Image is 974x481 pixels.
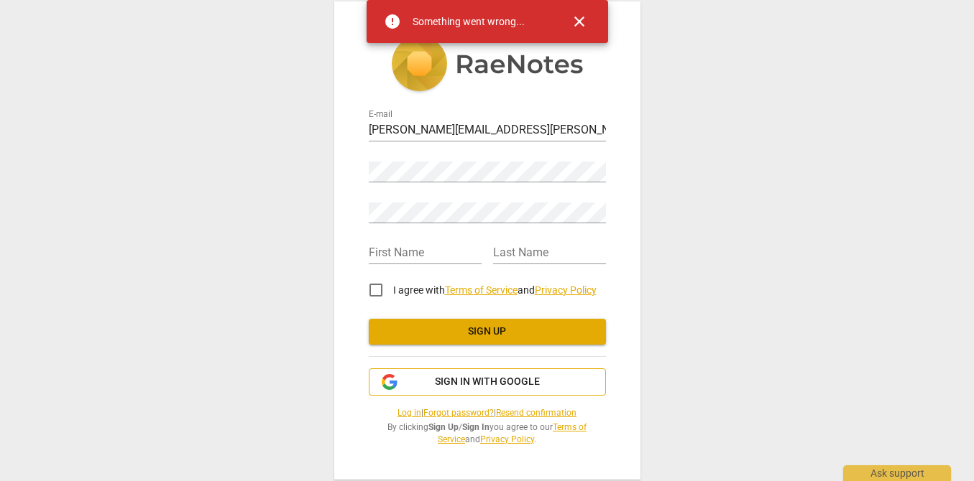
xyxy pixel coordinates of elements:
[462,422,490,432] b: Sign In
[562,4,597,39] button: Close
[535,284,597,296] a: Privacy Policy
[380,324,594,339] span: Sign up
[428,422,459,432] b: Sign Up
[413,14,525,29] div: Something went wrong...
[369,407,606,419] span: | |
[384,13,401,30] span: error
[423,408,494,418] a: Forgot password?
[496,408,576,418] a: Resend confirmation
[369,368,606,396] button: Sign in with Google
[445,284,518,296] a: Terms of Service
[571,13,588,30] span: close
[369,421,606,445] span: By clicking / you agree to our and .
[435,375,540,389] span: Sign in with Google
[393,284,597,296] span: I agree with and
[480,434,534,444] a: Privacy Policy
[398,408,421,418] a: Log in
[369,319,606,345] button: Sign up
[843,465,951,481] div: Ask support
[391,36,584,95] img: 5ac2273c67554f335776073100b6d88f.svg
[438,422,587,444] a: Terms of Service
[369,111,392,119] label: E-mail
